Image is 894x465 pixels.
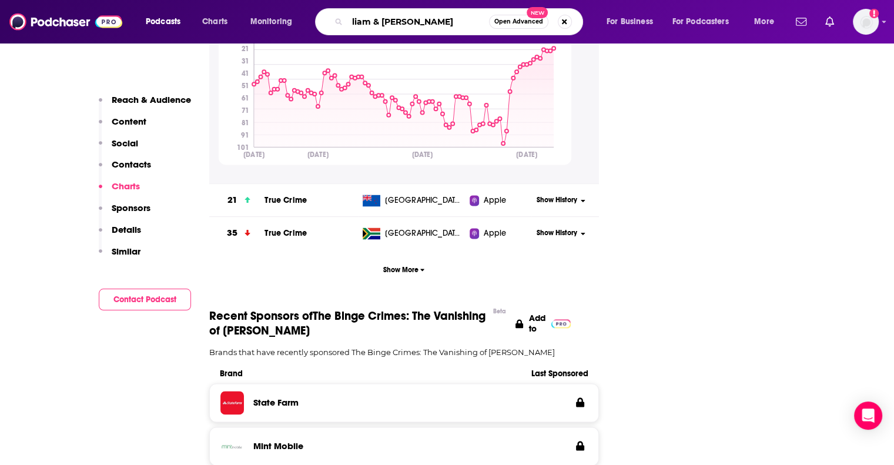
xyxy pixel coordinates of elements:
span: New Zealand [385,195,461,206]
tspan: [DATE] [243,150,264,159]
span: Show History [537,228,577,238]
p: Reach & Audience [112,94,191,105]
input: Search podcasts, credits, & more... [347,12,489,31]
span: Charts [202,14,227,30]
span: Show History [537,195,577,205]
button: Show More [209,259,599,280]
button: Show profile menu [853,9,879,35]
span: Logged in as tmathaidavis [853,9,879,35]
a: Show notifications dropdown [791,12,811,32]
button: Contacts [99,159,151,180]
span: South Africa [385,228,461,239]
p: Brands that have recently sponsored The Binge Crimes: The Vanishing of [PERSON_NAME] [209,347,599,357]
button: Contact Podcast [99,289,191,310]
a: True Crime [264,228,307,238]
p: Sponsors [112,202,150,213]
svg: Add a profile image [869,9,879,18]
span: Open Advanced [494,19,543,25]
a: True Crime [264,195,307,205]
button: Social [99,138,138,159]
button: open menu [665,12,746,31]
img: Podchaser - Follow, Share and Rate Podcasts [9,11,122,33]
div: Open Intercom Messenger [854,402,882,430]
span: Apple [484,195,506,206]
span: Last Sponsored [512,369,588,379]
button: Sponsors [99,202,150,224]
p: Similar [112,246,140,257]
div: Beta [493,307,506,315]
button: Charts [99,180,140,202]
p: Charts [112,180,140,192]
a: 21 [209,184,265,216]
tspan: 21 [241,45,249,53]
span: Recent Sponsors of The Binge Crimes: The Vanishing of [PERSON_NAME] [209,309,487,338]
button: Details [99,224,141,246]
tspan: [DATE] [307,150,328,159]
button: open menu [746,12,789,31]
span: Show More [383,266,425,274]
button: open menu [242,12,307,31]
h3: State Farm [253,397,299,408]
div: Search podcasts, credits, & more... [326,8,594,35]
img: State Farm logo [220,391,244,414]
button: Reach & Audience [99,94,191,116]
button: Content [99,116,146,138]
tspan: 71 [241,106,249,115]
h3: 21 [227,193,237,207]
tspan: [DATE] [411,150,433,159]
h3: 35 [227,226,237,240]
span: Monitoring [250,14,292,30]
tspan: 101 [236,143,249,152]
p: Contacts [112,159,151,170]
button: open menu [138,12,196,31]
p: Social [112,138,138,149]
button: Show History [531,195,590,205]
a: Apple [470,195,531,206]
span: For Podcasters [672,14,729,30]
a: [GEOGRAPHIC_DATA] [358,195,470,206]
img: Pro Logo [551,319,571,328]
tspan: [DATE] [516,150,537,159]
p: Details [112,224,141,235]
tspan: 91 [240,131,249,139]
tspan: 61 [241,94,249,102]
button: open menu [598,12,668,31]
p: Add to [529,313,545,334]
tspan: 31 [241,57,249,65]
img: User Profile [853,9,879,35]
span: Podcasts [146,14,180,30]
img: Mint Mobile logo [220,434,244,458]
tspan: 41 [241,69,249,78]
button: Open AdvancedNew [489,15,548,29]
a: Apple [470,228,531,239]
tspan: 51 [241,82,249,90]
h3: Mint Mobile [253,440,303,451]
span: New [527,7,548,18]
span: Apple [484,228,506,239]
button: Similar [99,246,140,267]
span: For Business [607,14,653,30]
button: Show History [531,228,590,238]
a: Charts [195,12,235,31]
span: More [754,14,774,30]
a: Show notifications dropdown [821,12,839,32]
a: [GEOGRAPHIC_DATA] [358,228,470,239]
tspan: 81 [241,119,249,127]
span: Brand [220,369,512,379]
p: Content [112,116,146,127]
a: Add to [515,309,571,338]
a: 35 [209,217,265,249]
